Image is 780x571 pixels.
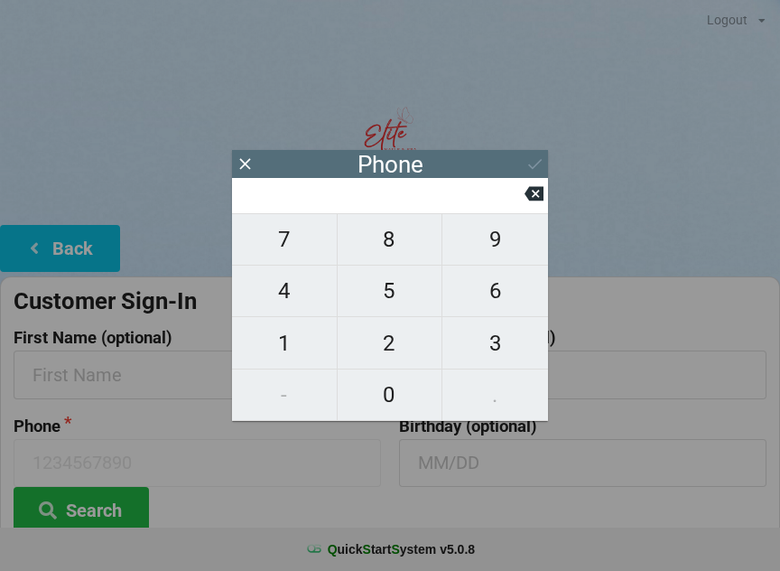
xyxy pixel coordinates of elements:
[232,213,338,266] button: 7
[338,272,442,310] span: 5
[442,220,548,258] span: 9
[338,213,443,266] button: 8
[442,272,548,310] span: 6
[232,324,337,362] span: 1
[338,220,442,258] span: 8
[338,317,443,369] button: 2
[232,317,338,369] button: 1
[338,324,442,362] span: 2
[338,266,443,317] button: 5
[442,317,548,369] button: 3
[357,155,423,173] div: Phone
[232,272,337,310] span: 4
[232,266,338,317] button: 4
[338,370,443,421] button: 0
[442,324,548,362] span: 3
[442,266,548,317] button: 6
[338,376,442,414] span: 0
[442,213,548,266] button: 9
[232,220,337,258] span: 7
